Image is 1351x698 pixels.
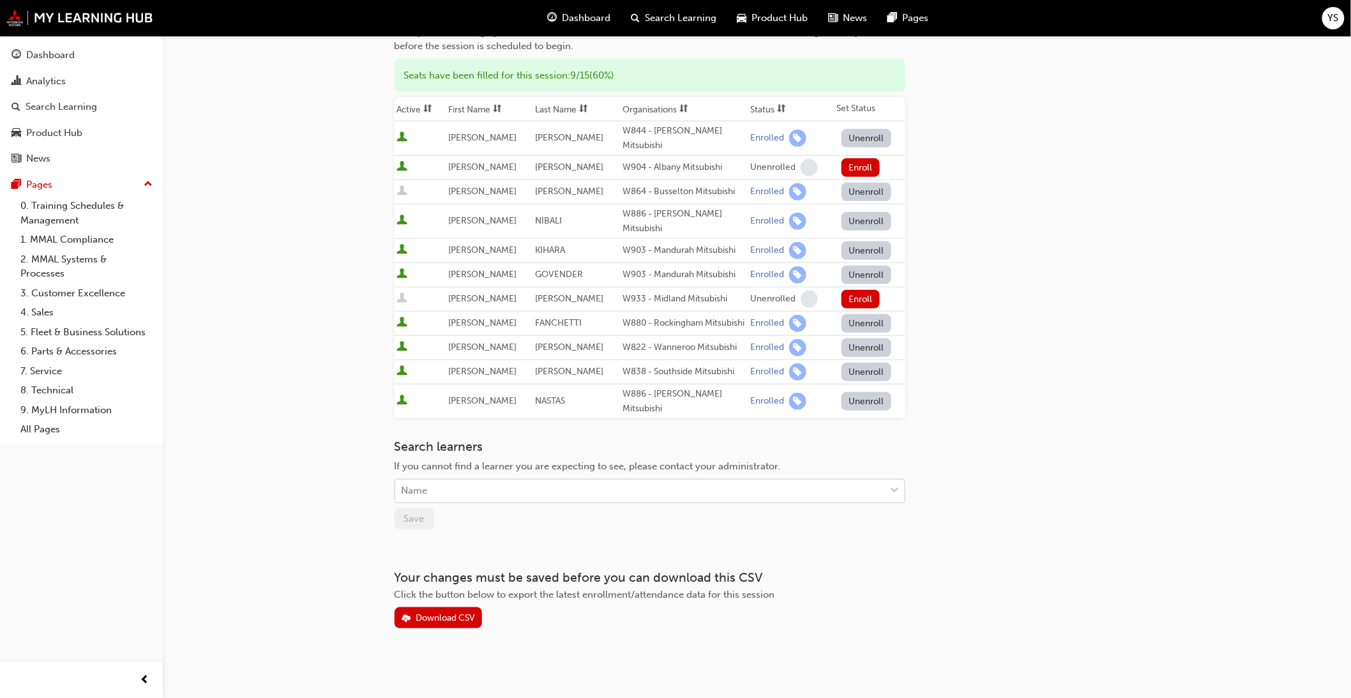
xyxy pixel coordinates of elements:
[737,10,746,26] span: car-icon
[397,395,408,407] span: User is active
[140,672,150,688] span: prev-icon
[789,213,806,230] span: learningRecordVerb_ENROLL-icon
[623,387,745,416] div: W886 - [PERSON_NAME] Mitsubishi
[5,70,158,93] a: Analytics
[5,147,158,171] a: News
[536,269,584,280] span: GOVENDER
[402,614,411,625] span: download-icon
[631,10,640,26] span: search-icon
[842,338,891,357] button: Unenroll
[448,317,517,328] span: [PERSON_NAME]
[15,303,158,322] a: 4. Sales
[11,128,21,139] span: car-icon
[623,243,745,258] div: W903 - Mandurah Mitsubishi
[5,95,158,119] a: Search Learning
[11,179,21,191] span: pages-icon
[877,5,939,31] a: pages-iconPages
[750,162,796,174] div: Unenrolled
[533,97,620,121] th: Toggle SortBy
[536,162,604,172] span: [PERSON_NAME]
[448,293,517,304] span: [PERSON_NAME]
[5,173,158,197] button: Pages
[620,97,748,121] th: Toggle SortBy
[801,159,818,176] span: learningRecordVerb_NONE-icon
[15,196,158,230] a: 0. Training Schedules & Management
[623,340,745,355] div: W822 - Wanneroo Mitsubishi
[842,241,891,260] button: Unenroll
[395,97,446,121] th: Toggle SortBy
[448,186,517,197] span: [PERSON_NAME]
[395,508,434,529] button: Save
[842,363,891,381] button: Unenroll
[750,186,784,198] div: Enrolled
[448,162,517,172] span: [PERSON_NAME]
[26,178,52,192] div: Pages
[902,11,928,26] span: Pages
[448,132,517,143] span: [PERSON_NAME]
[397,185,408,198] span: User is inactive
[395,607,483,628] button: Download CSV
[751,11,808,26] span: Product Hub
[891,483,900,499] span: down-icon
[789,339,806,356] span: learningRecordVerb_ENROLL-icon
[621,5,727,31] a: search-iconSearch Learning
[818,5,877,31] a: news-iconNews
[397,317,408,330] span: User is active
[15,250,158,284] a: 2. MMAL Systems & Processes
[789,363,806,381] span: learningRecordVerb_ENROLL-icon
[397,244,408,257] span: User is active
[26,48,75,63] div: Dashboard
[750,317,784,330] div: Enrolled
[5,41,158,173] button: DashboardAnalyticsSearch LearningProduct HubNews
[750,245,784,257] div: Enrolled
[750,132,784,144] div: Enrolled
[789,266,806,284] span: learningRecordVerb_ENROLL-icon
[446,97,532,121] th: Toggle SortBy
[395,25,905,54] div: Here you can manage your learners' enrollments in this session. Their enrollments can be changed ...
[623,207,745,236] div: W886 - [PERSON_NAME] Mitsubishi
[842,183,891,201] button: Unenroll
[1322,7,1345,29] button: YS
[623,316,745,331] div: W880 - Rockingham Mitsubishi
[448,215,517,226] span: [PERSON_NAME]
[395,570,905,585] h3: Your changes must be saved before you can download this CSV
[448,342,517,353] span: [PERSON_NAME]
[842,129,891,148] button: Unenroll
[623,292,745,307] div: W933 - Midland Mitsubishi
[397,161,408,174] span: User is active
[11,102,20,113] span: search-icon
[11,153,21,165] span: news-icon
[15,322,158,342] a: 5. Fleet & Business Solutions
[789,315,806,332] span: learningRecordVerb_ENROLL-icon
[395,59,905,93] div: Seats have been filled for this session : 9 / 15 ( 60% )
[645,11,716,26] span: Search Learning
[727,5,818,31] a: car-iconProduct Hub
[144,176,153,193] span: up-icon
[26,74,66,89] div: Analytics
[828,10,838,26] span: news-icon
[402,484,428,499] div: Name
[397,341,408,354] span: User is active
[5,121,158,145] a: Product Hub
[789,393,806,410] span: learningRecordVerb_ENROLL-icon
[750,342,784,354] div: Enrolled
[623,365,745,379] div: W838 - Southside Mitsubishi
[750,366,784,378] div: Enrolled
[26,126,82,140] div: Product Hub
[750,293,796,305] div: Unenrolled
[842,314,891,333] button: Unenroll
[11,50,21,61] span: guage-icon
[395,460,781,472] span: If you cannot find a learner you are expecting to see, please contact your administrator.
[536,342,604,353] span: [PERSON_NAME]
[562,11,610,26] span: Dashboard
[6,10,153,26] img: mmal
[789,242,806,259] span: learningRecordVerb_ENROLL-icon
[842,212,891,231] button: Unenroll
[536,245,566,255] span: KIHARA
[5,43,158,67] a: Dashboard
[448,366,517,377] span: [PERSON_NAME]
[536,366,604,377] span: [PERSON_NAME]
[750,395,784,407] div: Enrolled
[777,104,786,115] span: sorting-icon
